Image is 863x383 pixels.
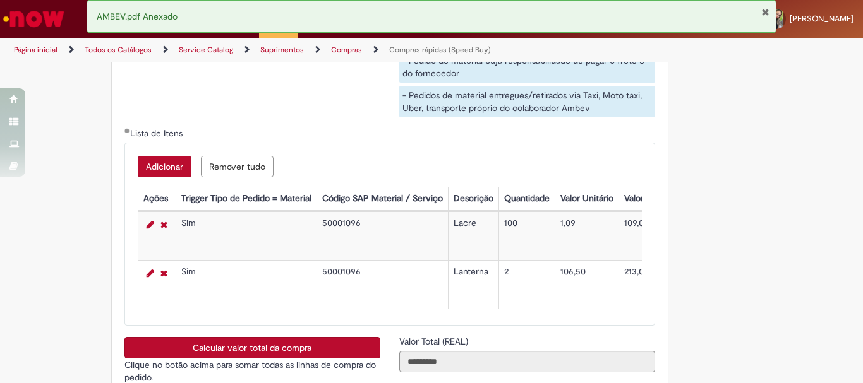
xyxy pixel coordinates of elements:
[176,261,317,309] td: Sim
[389,45,491,55] a: Compras rápidas (Speed Buy)
[790,13,854,24] span: [PERSON_NAME]
[179,45,233,55] a: Service Catalog
[448,261,498,309] td: Lanterna
[260,45,304,55] a: Suprimentos
[201,156,274,177] button: Remove all rows for Lista de Itens
[317,261,448,309] td: 50001096
[85,45,152,55] a: Todos os Catálogos
[331,45,362,55] a: Compras
[14,45,57,55] a: Página inicial
[619,187,699,211] th: Valor Total Moeda
[555,187,619,211] th: Valor Unitário
[143,217,157,232] a: Editar Linha 1
[448,187,498,211] th: Descrição
[555,212,619,261] td: 1,09
[124,337,380,358] button: Calcular valor total da compra
[138,187,176,211] th: Ações
[555,261,619,309] td: 106,50
[97,11,178,22] span: AMBEV.pdf Anexado
[498,187,555,211] th: Quantidade
[498,212,555,261] td: 100
[138,156,191,177] button: Add a row for Lista de Itens
[399,335,471,348] label: Somente leitura - Valor Total (REAL)
[399,51,655,83] div: - Pedido de material cuja responsabilidade de pagar o frete é do fornecedor
[761,7,769,17] button: Fechar Notificação
[317,212,448,261] td: 50001096
[176,187,317,211] th: Trigger Tipo de Pedido = Material
[399,351,655,372] input: Valor Total (REAL)
[1,6,66,32] img: ServiceNow
[130,127,185,139] span: Lista de Itens
[619,261,699,309] td: 213,00
[498,261,555,309] td: 2
[143,266,157,281] a: Editar Linha 2
[176,212,317,261] td: Sim
[157,217,171,232] a: Remover linha 1
[317,187,448,211] th: Código SAP Material / Serviço
[448,212,498,261] td: Lacre
[619,212,699,261] td: 109,00
[399,86,655,117] div: - Pedidos de material entregues/retirados via Taxi, Moto taxi, Uber, transporte próprio do colabo...
[9,38,566,62] ul: Trilhas de página
[157,266,171,281] a: Remover linha 2
[124,128,130,133] span: Obrigatório Preenchido
[399,336,471,347] span: Somente leitura - Valor Total (REAL)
